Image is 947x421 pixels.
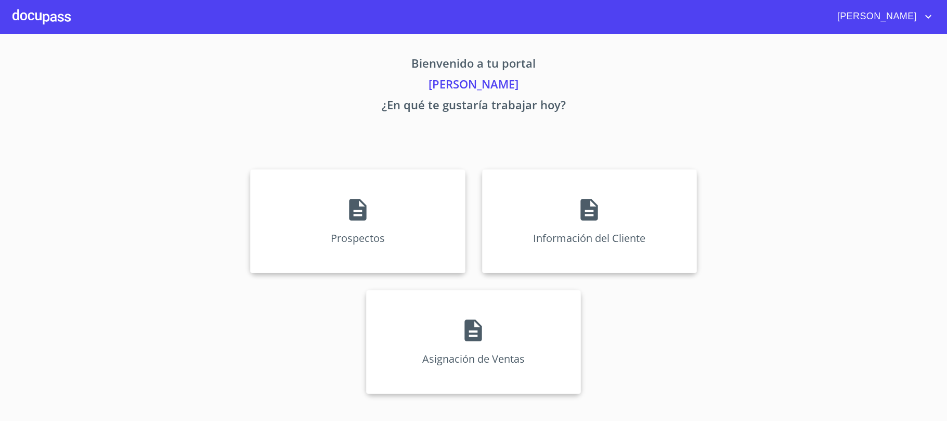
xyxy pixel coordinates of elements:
[153,75,794,96] p: [PERSON_NAME]
[331,231,385,245] p: Prospectos
[533,231,645,245] p: Información del Cliente
[829,8,935,25] button: account of current user
[422,352,525,366] p: Asignación de Ventas
[153,96,794,117] p: ¿En qué te gustaría trabajar hoy?
[829,8,922,25] span: [PERSON_NAME]
[153,55,794,75] p: Bienvenido a tu portal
